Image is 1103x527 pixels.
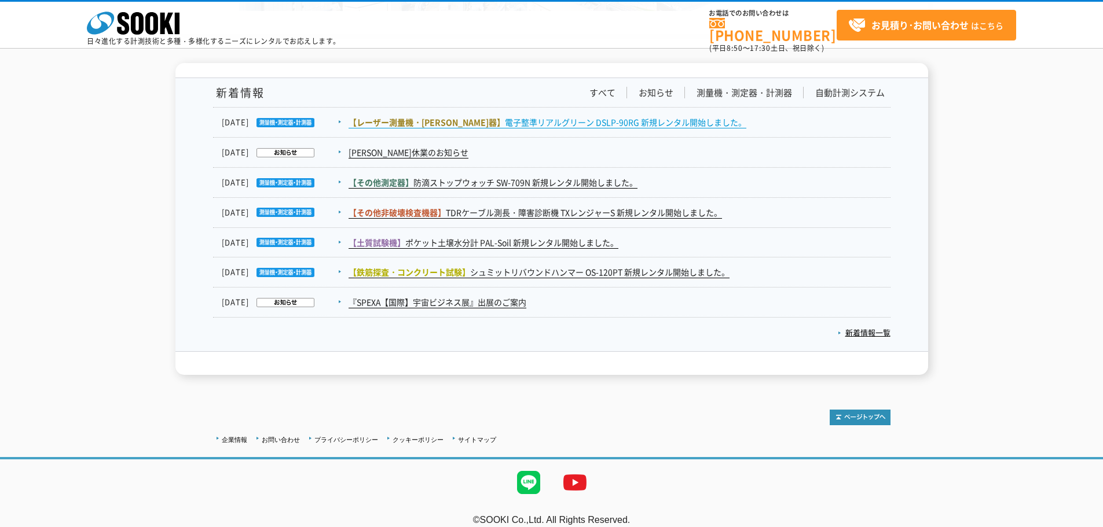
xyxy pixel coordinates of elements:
[249,268,314,277] img: 測量機・測定器・計測器
[349,176,637,189] a: 【その他測定器】防滴ストップウォッチ SW-709N 新規レンタル開始しました。
[222,207,347,219] dt: [DATE]
[349,296,526,308] a: 『SPEXA【国際】宇宙ビジネス展』出展のご案内
[222,296,347,308] dt: [DATE]
[393,436,444,443] a: クッキーポリシー
[349,116,746,128] a: 【レーザー測量機・[PERSON_NAME]器】電子整準リアルグリーン DSLP-90RG 新規レンタル開始しました。
[249,238,314,247] img: 測量機・測定器・計測器
[349,207,446,218] span: 【その他非破壊検査機器】
[349,237,618,249] a: 【土質試験機】ポケット土壌水分計 PAL-Soil 新規レンタル開始しました。
[222,436,247,443] a: 企業情報
[505,459,552,506] img: LINE
[697,87,792,99] a: 測量機・測定器・計測器
[589,87,615,99] a: すべて
[349,176,413,188] span: 【その他測定器】
[709,10,837,17] span: お電話でのお問い合わせは
[262,436,300,443] a: お問い合わせ
[830,410,891,425] img: トップページへ
[213,87,265,99] h1: 新着情報
[871,18,969,32] strong: お見積り･お問い合わせ
[349,116,505,128] span: 【レーザー測量機・[PERSON_NAME]器】
[848,17,1003,34] span: はこちら
[222,237,347,249] dt: [DATE]
[639,87,673,99] a: お知らせ
[314,436,378,443] a: プライバシーポリシー
[87,38,340,45] p: 日々進化する計測技術と多種・多様化するニーズにレンタルでお応えします。
[458,436,496,443] a: サイトマップ
[815,87,885,99] a: 自動計測システム
[222,266,347,278] dt: [DATE]
[349,237,405,248] span: 【土質試験機】
[349,207,722,219] a: 【その他非破壊検査機器】TDRケーブル測長・障害診断機 TXレンジャーS 新規レンタル開始しました。
[349,266,730,278] a: 【鉄筋探査・コンクリート試験】シュミットリバウンドハンマー OS-120PT 新規レンタル開始しました。
[249,148,314,157] img: お知らせ
[838,327,891,338] a: 新着情報一覧
[222,116,347,128] dt: [DATE]
[709,43,824,53] span: (平日 ～ 土日、祝日除く)
[552,459,598,506] img: YouTube
[349,266,470,278] span: 【鉄筋探査・コンクリート試験】
[709,18,837,42] a: [PHONE_NUMBER]
[249,178,314,187] img: 測量機・測定器・計測器
[837,10,1016,40] a: お見積り･お問い合わせはこちら
[249,298,314,307] img: お知らせ
[349,146,468,159] a: [PERSON_NAME]休業のお知らせ
[249,208,314,217] img: 測量機・測定器・計測器
[750,43,771,53] span: 17:30
[222,146,347,159] dt: [DATE]
[222,176,347,189] dt: [DATE]
[727,43,743,53] span: 8:50
[249,118,314,127] img: 測量機・測定器・計測器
